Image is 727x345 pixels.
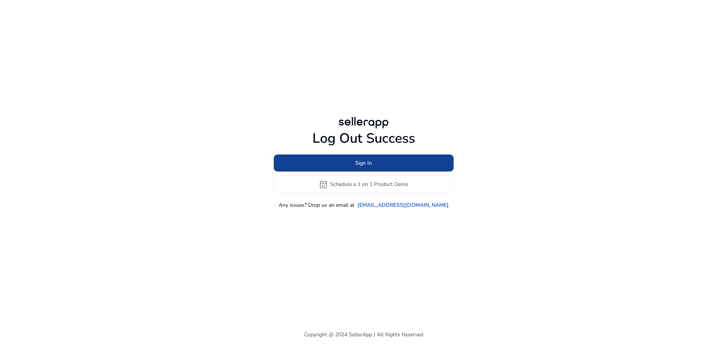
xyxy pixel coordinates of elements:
span: event_available [319,180,328,189]
span: Sign In [355,159,372,167]
button: event_availableSchedule a 1 on 1 Product Demo [274,175,454,194]
button: Sign In [274,155,454,172]
p: Any issues? Drop us an email at [279,201,354,209]
a: [EMAIL_ADDRESS][DOMAIN_NAME] [357,201,449,209]
h1: Log Out Success [274,130,454,147]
